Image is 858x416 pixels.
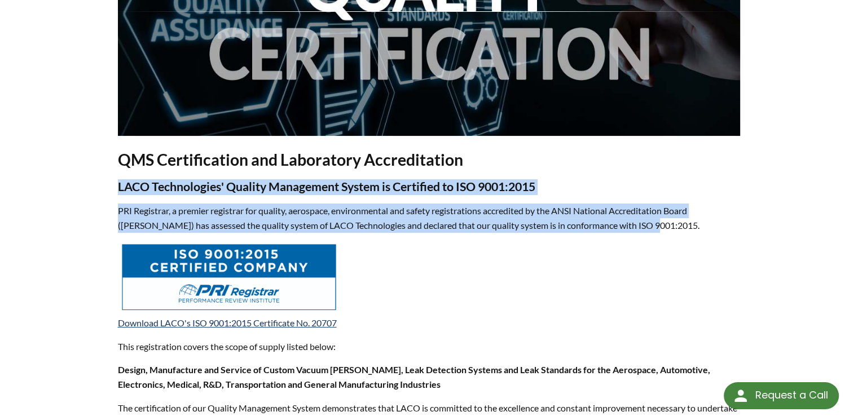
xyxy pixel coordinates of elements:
[120,242,338,312] img: PRI_Programs_Registrar_Certified_ISO9001_4c.jpg
[118,317,337,328] a: Download LACO's ISO 9001:2015 Certificate No. 20707
[118,339,741,354] p: This registration covers the scope of supply listed below:
[732,387,750,405] img: round button
[755,382,828,408] div: Request a Call
[118,364,710,390] strong: Design, Manufacture and Service of Custom Vacuum [PERSON_NAME], Leak Detection Systems and Leak S...
[724,382,839,409] div: Request a Call
[118,149,741,170] h2: QMS Certification and Laboratory Accreditation
[118,179,741,195] h3: LACO Technologies' Quality Management System is Certified to ISO 9001:2015
[118,203,741,232] p: PRI Registrar, a premier registrar for quality, aerospace, environmental and safety registrations...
